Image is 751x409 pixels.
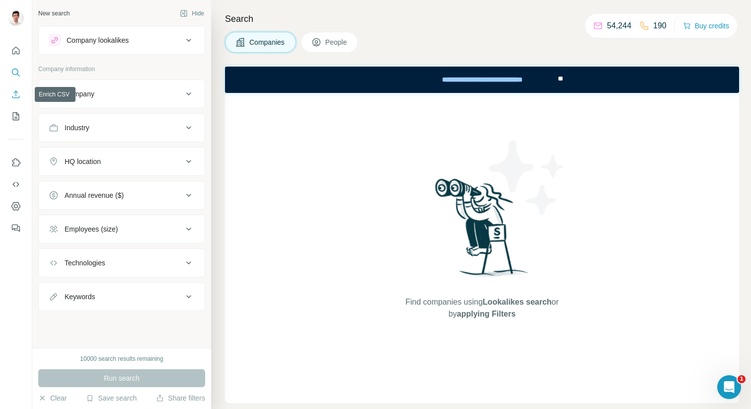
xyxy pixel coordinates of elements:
[607,20,631,32] p: 54,244
[8,85,24,103] button: Enrich CSV
[39,285,205,309] button: Keywords
[65,292,95,302] div: Keywords
[39,183,205,207] button: Annual revenue ($)
[86,393,137,403] button: Save search
[65,224,118,234] div: Employees (size)
[65,258,105,268] div: Technologies
[156,393,205,403] button: Share filters
[457,310,516,318] span: applying Filters
[39,28,205,52] button: Company lookalikes
[325,37,348,47] span: People
[431,176,534,287] img: Surfe Illustration - Woman searching with binoculars
[39,150,205,173] button: HQ location
[67,35,129,45] div: Company lookalikes
[8,10,24,26] img: Avatar
[39,82,205,106] button: Company
[402,296,561,320] span: Find companies using or by
[8,154,24,171] button: Use Surfe on LinkedIn
[65,190,124,200] div: Annual revenue ($)
[482,133,572,222] img: Surfe Illustration - Stars
[225,67,739,93] iframe: Banner
[38,9,70,18] div: New search
[249,37,286,47] span: Companies
[38,65,205,74] p: Company information
[65,89,94,99] div: Company
[683,19,729,33] button: Buy credits
[8,42,24,60] button: Quick start
[39,251,205,275] button: Technologies
[8,107,24,125] button: My lists
[8,175,24,193] button: Use Surfe API
[8,197,24,215] button: Dashboard
[483,298,552,306] span: Lookalikes search
[38,393,67,403] button: Clear
[173,6,211,21] button: Hide
[653,20,667,32] p: 190
[65,123,89,133] div: Industry
[39,116,205,140] button: Industry
[8,64,24,82] button: Search
[80,354,163,363] div: 10000 search results remaining
[225,12,739,26] h4: Search
[717,375,741,399] iframe: Intercom live chat
[65,157,101,166] div: HQ location
[39,217,205,241] button: Employees (size)
[738,375,746,383] span: 1
[8,219,24,237] button: Feedback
